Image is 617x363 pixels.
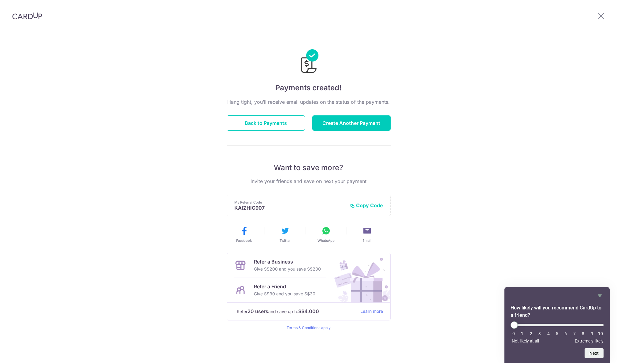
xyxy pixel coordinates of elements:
li: 4 [545,331,552,336]
h4: Payments created! [227,82,391,93]
li: 10 [597,331,604,336]
h2: How likely will you recommend CardUp to a friend? Select an option from 0 to 10, with 0 being Not... [511,304,604,319]
img: Refer [329,253,390,302]
li: 6 [563,331,569,336]
span: WhatsApp [318,238,335,243]
li: 3 [537,331,543,336]
strong: S$4,000 [298,308,319,315]
p: KAIZHIC907 [234,205,345,211]
li: 8 [580,331,586,336]
div: How likely will you recommend CardUp to a friend? Select an option from 0 to 10, with 0 being Not... [511,292,604,358]
span: Twitter [280,238,291,243]
p: Invite your friends and save on next your payment [227,178,391,185]
p: Give S$200 and you save S$200 [254,265,321,273]
li: 9 [589,331,595,336]
li: 1 [519,331,525,336]
span: Not likely at all [512,339,539,343]
p: Refer a Friend [254,283,315,290]
button: Back to Payments [227,115,305,131]
p: My Referral Code [234,200,345,205]
li: 0 [511,331,517,336]
li: 5 [554,331,560,336]
p: Refer a Business [254,258,321,265]
span: Facebook [236,238,252,243]
a: Learn more [360,308,383,315]
button: WhatsApp [308,226,344,243]
p: Want to save more? [227,163,391,173]
p: Refer and save up to [237,308,355,315]
p: Give S$30 and you save S$30 [254,290,315,298]
button: Next question [585,348,604,358]
li: 2 [528,331,534,336]
strong: 20 users [247,308,268,315]
button: Copy Code [350,202,383,208]
div: How likely will you recommend CardUp to a friend? Select an option from 0 to 10, with 0 being Not... [511,321,604,343]
button: Hide survey [596,292,604,299]
img: Payments [299,49,318,75]
a: Terms & Conditions apply [287,325,331,330]
li: 7 [571,331,578,336]
span: Email [362,238,371,243]
p: Hang tight, you’ll receive email updates on the status of the payments. [227,98,391,106]
button: Create Another Payment [312,115,391,131]
button: Email [349,226,385,243]
img: CardUp [12,12,42,20]
button: Facebook [226,226,262,243]
button: Twitter [267,226,303,243]
span: Extremely likely [575,339,604,343]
